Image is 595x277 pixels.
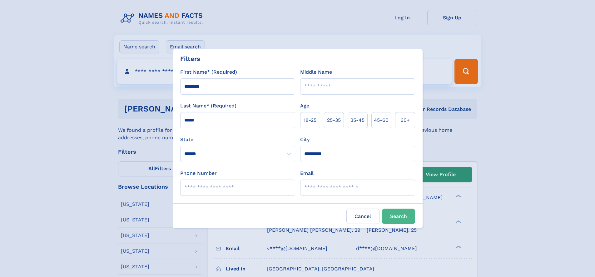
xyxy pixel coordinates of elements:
[382,209,415,224] button: Search
[180,54,200,63] div: Filters
[180,170,217,177] label: Phone Number
[180,136,295,143] label: State
[180,68,237,76] label: First Name* (Required)
[350,116,364,124] span: 35‑45
[346,209,379,224] label: Cancel
[304,116,316,124] span: 18‑25
[300,136,310,143] label: City
[300,170,314,177] label: Email
[180,102,236,110] label: Last Name* (Required)
[300,68,332,76] label: Middle Name
[374,116,389,124] span: 45‑60
[300,102,309,110] label: Age
[327,116,341,124] span: 25‑35
[400,116,410,124] span: 60+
